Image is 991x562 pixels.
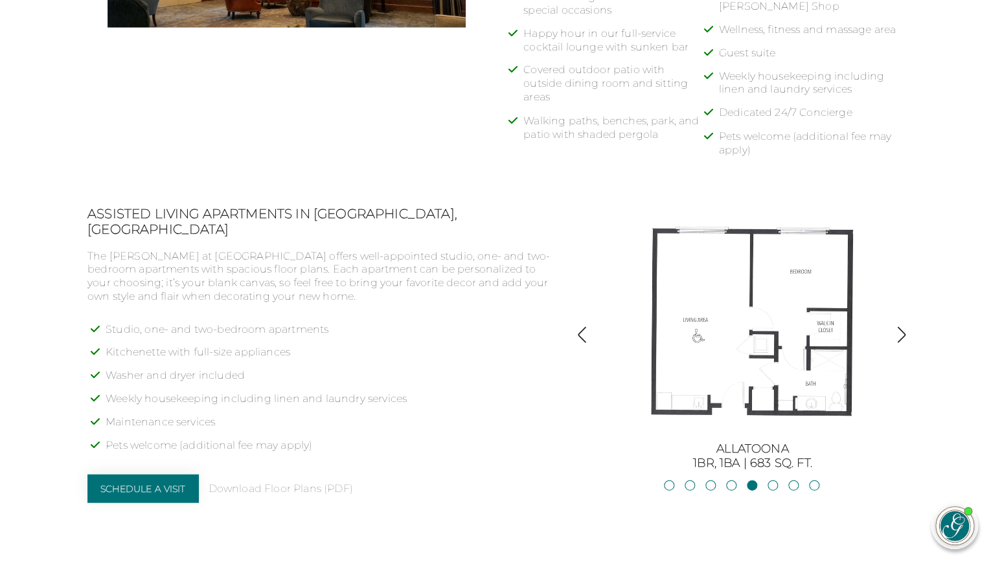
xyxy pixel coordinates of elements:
img: Show next [893,326,910,343]
li: Guest suite [719,47,904,70]
li: Pets welcome (additional fee may apply) [719,129,904,166]
img: avatar [936,507,974,545]
li: Weekly housekeeping including linen and laundry services [719,70,904,107]
h2: Assisted Living Apartments in [GEOGRAPHIC_DATA], [GEOGRAPHIC_DATA] [87,205,555,236]
a: Download Floor Plans (PDF) [209,482,353,495]
li: Kitchenette with full-size appliances [106,345,555,368]
a: Schedule a Visit [87,474,199,502]
li: Dedicated 24/7 Concierge [719,106,904,129]
li: Pets welcome (additional fee may apply) [106,438,555,462]
img: Glen_AL-Allatoona-683-sf.jpg [636,205,869,438]
li: Studio, one- and two-bedroom apartments [106,322,555,346]
li: Washer and dryer included [106,368,555,392]
button: Show previous [573,326,591,346]
li: Wellness, fitness and massage area [719,23,904,47]
h3: Allatoona 1BR, 1BA | 683 sq. ft. [607,442,898,469]
li: Maintenance services [106,415,555,438]
li: Covered outdoor patio with outside dining room and sitting areas [523,63,709,113]
li: Walking paths, benches, park, and patio with shaded pergola [523,114,709,151]
img: Show previous [573,326,591,343]
p: The [PERSON_NAME] at [GEOGRAPHIC_DATA] offers well-appointed studio, one- and two-bedroom apartme... [87,249,555,303]
button: Show next [893,326,910,346]
li: Happy hour in our full-service cocktail lounge with sunken bar [523,27,709,64]
li: Weekly housekeeping including linen and laundry services [106,392,555,415]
